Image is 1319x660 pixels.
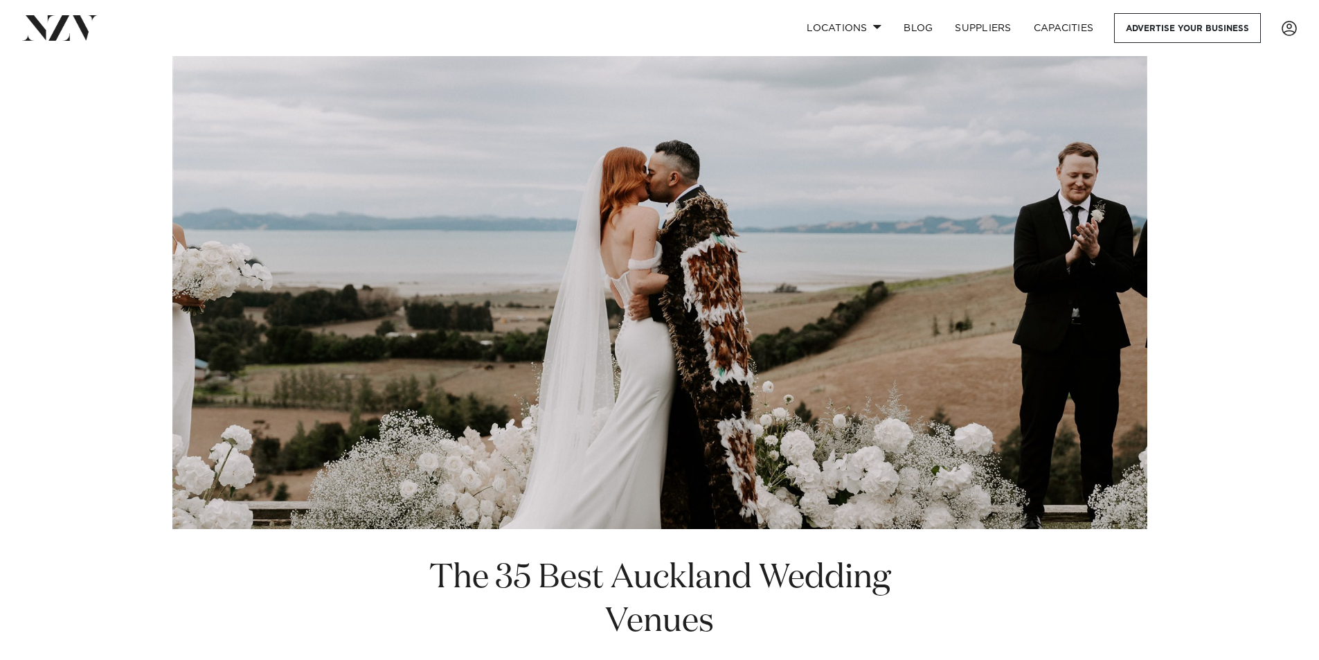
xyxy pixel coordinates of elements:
[1023,13,1105,43] a: Capacities
[892,13,944,43] a: BLOG
[944,13,1022,43] a: SUPPLIERS
[796,13,892,43] a: Locations
[1114,13,1261,43] a: Advertise your business
[22,15,98,40] img: nzv-logo.png
[423,557,897,644] h1: The 35 Best Auckland Wedding Venues
[172,56,1147,529] img: The 35 Best Auckland Wedding Venues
